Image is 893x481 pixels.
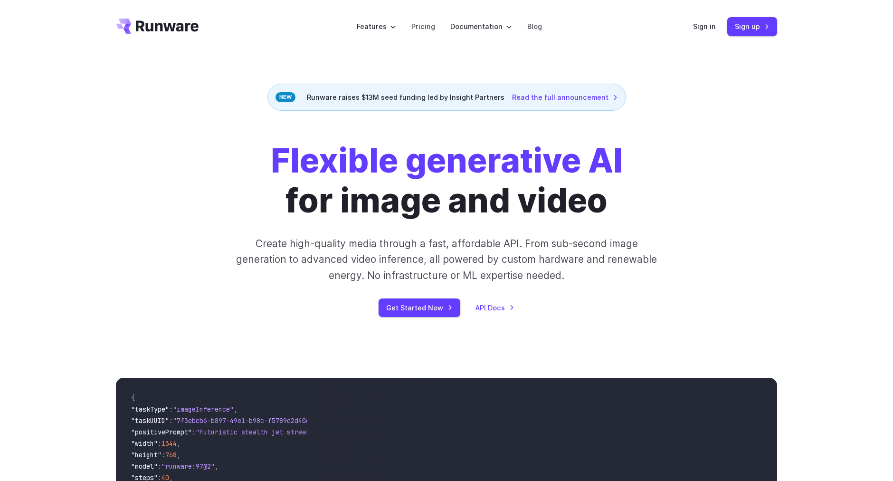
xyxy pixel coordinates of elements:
a: Blog [527,21,542,32]
span: , [177,439,180,448]
span: "model" [131,462,158,471]
span: "positivePrompt" [131,428,192,436]
span: , [234,405,237,414]
span: : [161,451,165,459]
span: : [158,462,161,471]
span: "taskType" [131,405,169,414]
a: Sign up [727,17,777,36]
strong: Flexible generative AI [271,141,623,181]
span: 768 [165,451,177,459]
span: : [158,439,161,448]
h1: for image and video [271,141,623,221]
span: : [169,405,173,414]
span: : [192,428,196,436]
a: Get Started Now [379,298,460,317]
span: "height" [131,451,161,459]
span: 1344 [161,439,177,448]
span: "runware:97@2" [161,462,215,471]
a: API Docs [475,302,514,313]
a: Pricing [411,21,435,32]
span: "7f3ebcb6-b897-49e1-b98c-f5789d2d40d7" [173,416,317,425]
label: Documentation [450,21,512,32]
a: Read the full announcement [512,92,618,103]
span: , [215,462,218,471]
span: , [177,451,180,459]
span: "taskUUID" [131,416,169,425]
div: Runware raises $13M seed funding led by Insight Partners [267,84,626,111]
span: "Futuristic stealth jet streaking through a neon-lit cityscape with glowing purple exhaust" [196,428,541,436]
span: : [169,416,173,425]
label: Features [357,21,396,32]
span: { [131,394,135,402]
span: "imageInference" [173,405,234,414]
span: "width" [131,439,158,448]
a: Sign in [693,21,716,32]
p: Create high-quality media through a fast, affordable API. From sub-second image generation to adv... [235,236,658,283]
a: Go to / [116,19,199,34]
